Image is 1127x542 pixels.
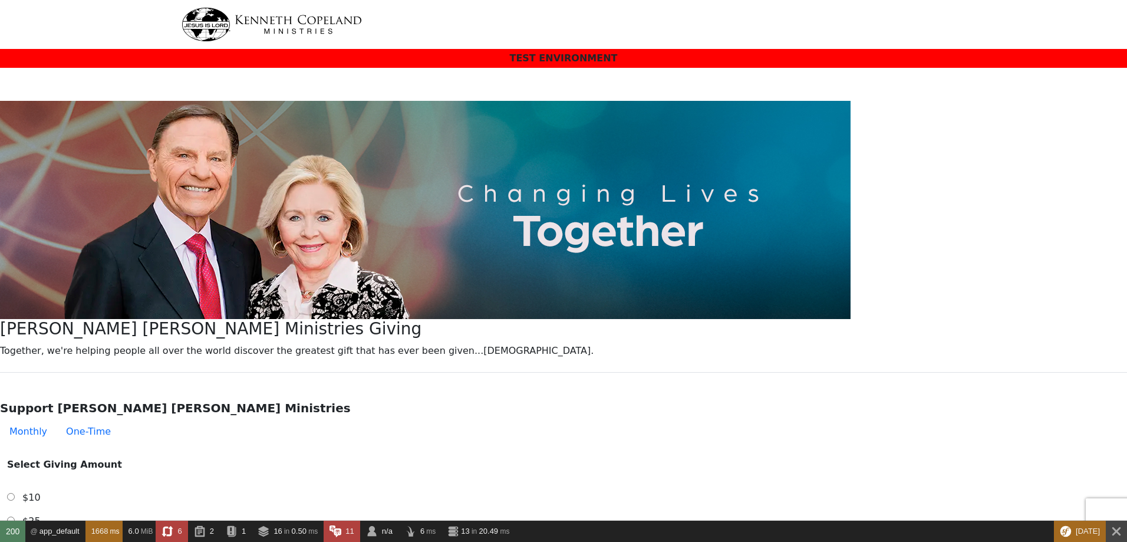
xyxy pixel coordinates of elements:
[141,527,153,536] span: MiB
[30,527,37,536] span: @
[110,527,120,536] span: ms
[182,8,362,41] img: kcm-header-logo.svg
[284,527,289,536] span: in
[1054,521,1106,542] a: [DATE]
[345,527,354,536] span: 11
[39,527,80,536] span: app_default
[398,521,441,542] a: 6 ms
[252,521,324,542] a: 16 in 0.50 ms
[85,521,123,542] a: 1668 ms
[7,459,122,470] strong: Select Giving Amount
[479,527,499,536] span: 20.49
[1054,521,1106,542] div: This Symfony version will only receive security fixes.
[420,527,424,536] span: 6
[292,527,307,536] span: 0.50
[426,527,436,536] span: ms
[1076,527,1100,536] span: [DATE]
[128,527,139,536] span: 6.0
[123,521,156,542] a: 6.0 MiB
[177,527,182,536] span: 6
[273,527,282,536] span: 16
[510,52,618,64] span: TEST ENVIRONMENT
[441,521,515,542] a: 13 in 20.49 ms
[210,527,214,536] span: 2
[22,515,41,527] span: $25
[472,527,477,536] span: in
[91,527,108,536] span: 1668
[220,521,252,542] a: 1
[360,521,398,542] a: n/a
[461,527,469,536] span: 13
[382,527,393,536] span: n/a
[57,420,120,444] button: One-Time
[22,492,41,503] span: $10
[188,521,220,542] a: 2
[308,527,318,536] span: ms
[242,527,246,536] span: 1
[500,527,509,536] span: ms
[324,521,360,542] a: 11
